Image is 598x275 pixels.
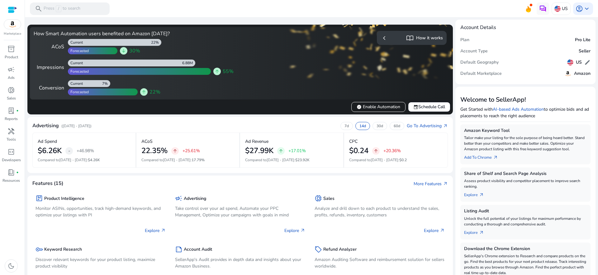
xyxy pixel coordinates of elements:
span: keyboard_arrow_down [583,5,591,12]
h2: 22.35% [141,146,168,155]
span: arrow_outward [440,228,445,233]
span: arrow_upward [215,69,220,74]
p: +20.36% [383,149,401,153]
p: Take control over your ad spend, Automate your PPC Management, Optimize your campaigns with goals... [175,205,305,218]
div: Current [68,81,83,86]
span: donut_small [315,195,322,202]
span: edit [584,59,591,65]
a: Explorearrow_outward [464,189,489,198]
h4: Advertising [32,123,59,129]
p: US [562,3,568,14]
span: 22% [149,88,160,96]
h3: Welcome to SellerApp! [460,96,591,104]
span: code_blocks [7,148,15,156]
span: Enable Automation [357,104,400,110]
div: Forecasted [68,48,89,53]
a: Explorearrow_outward [464,227,489,236]
p: Ads [8,75,15,80]
p: Product [5,54,18,60]
p: +46.98% [77,149,94,153]
span: $4.26K [88,157,100,162]
p: Amazon Auditing Software and reimbursement solution for sellers worldwide. [315,256,445,269]
span: package [36,195,43,202]
p: Explore [145,227,166,234]
span: 30% [129,47,140,55]
a: Add To Chrome [464,152,503,161]
span: arrow_upward [278,148,283,153]
span: [DATE] - [DATE] [59,157,87,162]
span: key [36,246,43,253]
h4: Features (15) [32,181,63,186]
span: book_4 [7,169,15,176]
span: fiber_manual_record [16,109,19,112]
span: 17.79% [192,157,205,162]
h5: US [576,60,582,65]
p: 60d [394,123,400,128]
span: fiber_manual_record [16,171,19,174]
p: Compared to : [245,157,338,163]
div: Impressions [34,64,64,71]
h5: Seller [579,49,591,54]
div: Forecasted [68,69,89,74]
span: sell [315,246,322,253]
span: summarize [175,246,183,253]
img: us.svg [567,59,573,65]
h5: Amazon [574,71,591,76]
p: Explore [284,227,305,234]
p: 7d [344,123,349,128]
div: Forecasted [68,89,89,94]
p: Unlock the full potential of your listings for maximum performance by conducting a thorough and c... [464,216,587,227]
h5: Account Type [460,49,488,54]
p: +25.61% [183,149,200,153]
span: [DATE] - [DATE] [371,157,398,162]
span: arrow_upward [173,148,178,153]
p: ACoS [141,138,153,145]
span: arrow_outward [443,123,448,128]
span: import_contacts [406,34,414,42]
div: Current [68,60,83,65]
span: arrow_outward [479,192,484,197]
h5: Listing Audit [464,209,587,214]
span: donut_small [7,86,15,94]
span: $23.92K [295,157,310,162]
img: amazon.svg [564,70,572,77]
span: inventory_2 [7,45,15,53]
span: account_circle [576,5,583,12]
span: arrow_upward [141,89,146,94]
span: search [35,5,42,12]
p: Get Started with to optimize bids and ad placements to reach the right audience [460,106,591,119]
p: CPC [349,138,358,145]
span: handyman [7,128,15,135]
span: chevron_left [381,34,388,42]
h2: $27.99K [245,146,273,155]
span: arrow_downward [121,48,126,53]
span: 55% [223,68,234,75]
p: Explore [424,227,445,234]
span: campaign [7,66,15,73]
img: amazon.svg [4,20,21,29]
div: Conversion [34,84,64,92]
span: arrow_outward [479,230,484,235]
button: verifiedEnable Automation [351,102,406,112]
p: SellerApp's Audit provides in depth data and insights about your Amazon Business. [175,256,305,269]
a: Go To Advertisingarrow_outward [407,123,448,129]
div: ACoS [34,43,64,51]
p: +17.01% [288,149,306,153]
span: arrow_outward [300,228,305,233]
span: / [56,5,61,12]
span: event [413,104,418,109]
p: Marketplace [4,31,21,36]
span: arrow_upward [373,148,378,153]
p: Developers [2,157,21,163]
span: arrow_outward [161,228,166,233]
p: Tools [7,137,16,142]
h5: Download the Chrome Extension [464,246,587,252]
span: - [68,147,70,155]
p: Sales [7,95,16,101]
h5: Pro Lite [575,37,591,43]
a: AI-based Ads Automation [493,106,544,112]
span: Schedule Call [413,104,445,110]
h5: Keyword Research [44,247,82,252]
p: Compared to : [38,157,131,163]
h2: $6.26K [38,146,62,155]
